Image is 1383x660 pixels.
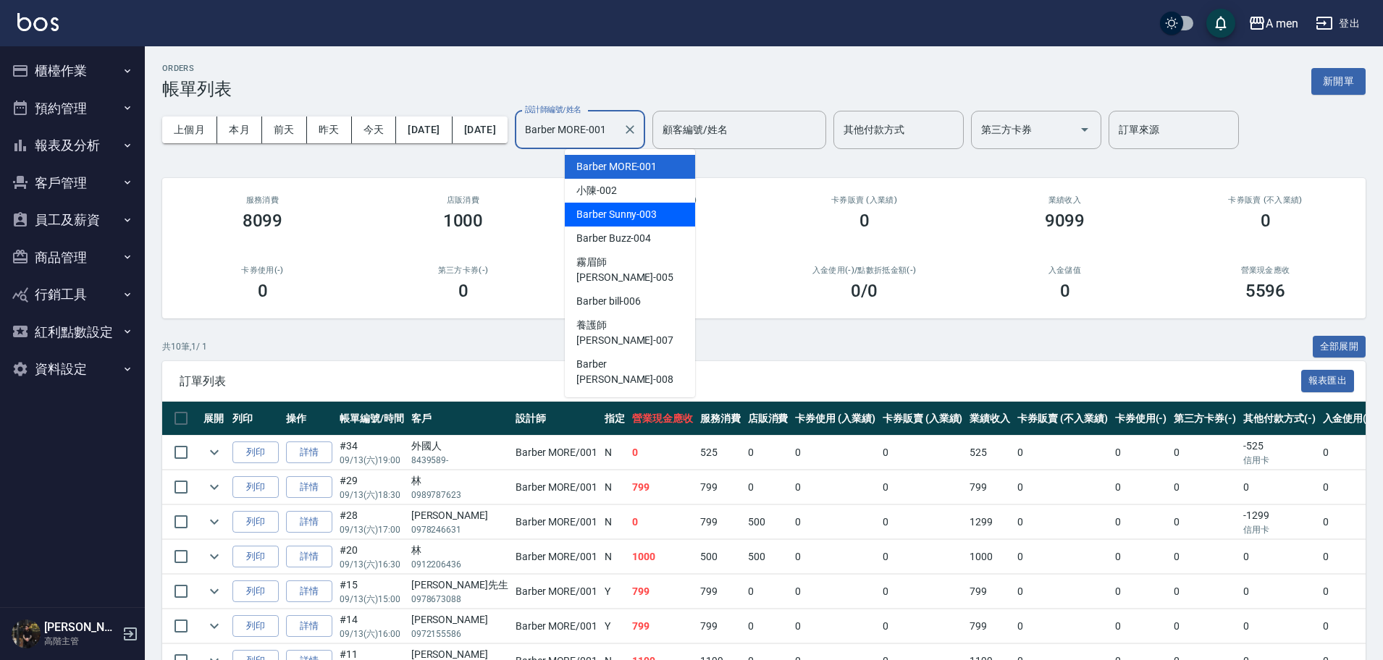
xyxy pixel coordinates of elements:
th: 卡券使用 (入業績) [791,402,879,436]
td: 500 [744,540,792,574]
h2: 店販消費 [380,195,546,205]
a: 詳情 [286,546,332,568]
button: [DATE] [396,117,452,143]
td: #34 [336,436,408,470]
td: 0 [1170,540,1240,574]
td: 1299 [966,505,1014,539]
button: expand row [203,546,225,567]
td: 500 [697,540,744,574]
td: 0 [1014,505,1111,539]
button: 列印 [232,441,279,464]
td: 0 [1014,470,1111,504]
td: 0 [1240,470,1319,504]
td: 799 [966,609,1014,643]
td: Barber MORE /001 [512,609,601,643]
button: 本月 [217,117,262,143]
label: 設計師編號/姓名 [525,104,581,115]
td: 0 [1319,575,1379,609]
td: 0 [1319,540,1379,574]
td: 799 [697,470,744,504]
th: 第三方卡券(-) [1170,402,1240,436]
td: 0 [1111,505,1171,539]
button: save [1206,9,1235,38]
td: 0 [791,540,879,574]
td: 525 [966,436,1014,470]
button: 紅利點數設定 [6,313,139,351]
th: 業績收入 [966,402,1014,436]
h3: 0 /0 [851,281,878,301]
th: 卡券販賣 (入業績) [879,402,967,436]
p: 共 10 筆, 1 / 1 [162,340,207,353]
div: [PERSON_NAME]先生 [411,577,508,593]
h3: 服務消費 [180,195,345,205]
td: #20 [336,540,408,574]
p: 0972155586 [411,627,508,640]
th: 營業現金應收 [629,402,697,436]
td: 0 [1319,470,1379,504]
h3: 5596 [1245,281,1286,301]
td: 0 [791,505,879,539]
img: Logo [17,13,59,31]
td: 0 [1111,575,1171,609]
td: 0 [629,436,697,470]
td: 0 [1170,575,1240,609]
th: 設計師 [512,402,601,436]
td: Barber MORE /001 [512,540,601,574]
button: 昨天 [307,117,352,143]
td: 0 [1014,609,1111,643]
h5: [PERSON_NAME] [44,620,118,635]
button: 今天 [352,117,397,143]
td: Barber MORE /001 [512,505,601,539]
div: 林 [411,473,508,488]
td: Barber MORE /001 [512,470,601,504]
td: 0 [1014,540,1111,574]
td: 0 [879,540,967,574]
td: 0 [1170,505,1240,539]
th: 操作 [282,402,336,436]
a: 詳情 [286,580,332,603]
button: 新開單 [1311,68,1366,95]
td: 1000 [629,540,697,574]
p: 09/13 (六) 15:00 [340,593,404,606]
th: 店販消費 [744,402,792,436]
h2: 第三方卡券(-) [380,266,546,275]
button: expand row [203,511,225,533]
th: 列印 [229,402,282,436]
td: 0 [879,575,967,609]
td: 799 [697,575,744,609]
span: Barber [PERSON_NAME] -008 [576,357,684,387]
a: 新開單 [1311,74,1366,88]
h3: 8099 [243,211,283,231]
h2: 入金使用(-) /點數折抵金額(-) [781,266,947,275]
td: N [601,540,629,574]
button: 登出 [1310,10,1366,37]
td: 0 [879,609,967,643]
p: 0912206436 [411,558,508,571]
div: [PERSON_NAME] [411,612,508,627]
td: 0 [879,470,967,504]
td: 0 [791,436,879,470]
td: 0 [1240,540,1319,574]
h3: 0 [458,281,468,301]
button: [DATE] [453,117,508,143]
span: Barber MORE -001 [576,159,657,174]
button: expand row [203,441,225,463]
h3: 0 [1261,211,1271,231]
button: 列印 [232,511,279,533]
h3: 0 [1060,281,1070,301]
td: 0 [1319,505,1379,539]
td: N [601,505,629,539]
td: 0 [791,609,879,643]
p: 8439589- [411,454,508,467]
button: 列印 [232,476,279,499]
p: 09/13 (六) 16:00 [340,627,404,640]
button: 上個月 [162,117,217,143]
td: -1299 [1240,505,1319,539]
td: 0 [879,436,967,470]
td: N [601,436,629,470]
td: 0 [1319,436,1379,470]
th: 卡券使用(-) [1111,402,1171,436]
td: 0 [1014,575,1111,609]
p: 0978673088 [411,593,508,606]
td: Y [601,609,629,643]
